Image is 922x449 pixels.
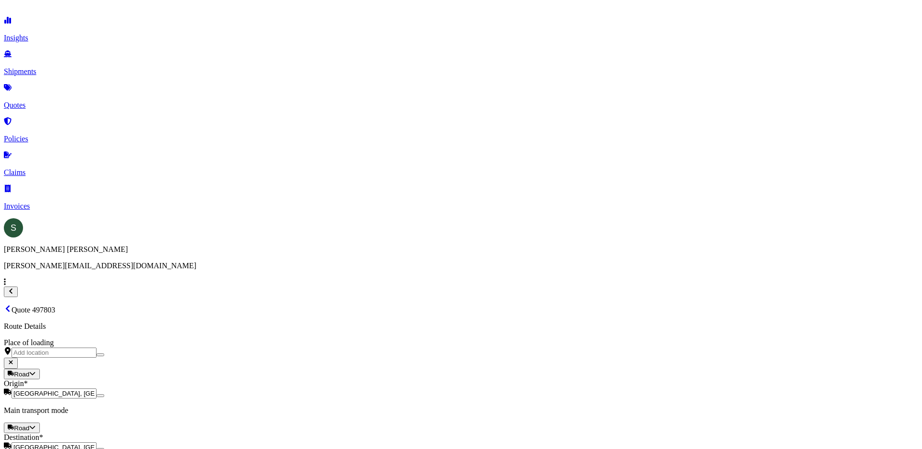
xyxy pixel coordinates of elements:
span: S [11,223,16,233]
p: Quote 497803 [4,305,918,314]
div: Place of loading [4,338,918,347]
button: Show suggestions [97,394,104,397]
p: Invoices [4,202,918,211]
input: Origin [12,388,97,399]
button: Show suggestions [97,353,104,356]
p: [PERSON_NAME][EMAIL_ADDRESS][DOMAIN_NAME] [4,262,918,270]
span: Road [14,371,29,378]
span: Road [14,424,29,432]
p: Main transport mode [4,406,918,415]
a: Insights [4,17,918,42]
a: Policies [4,118,918,143]
a: Quotes [4,85,918,110]
button: Select transport [4,423,40,433]
div: Destination [4,433,918,442]
p: Quotes [4,101,918,110]
p: Route Details [4,322,918,331]
div: Origin [4,379,918,388]
a: Invoices [4,186,918,211]
button: Select transport [4,369,40,379]
a: Shipments [4,51,918,76]
p: Claims [4,168,918,177]
p: Insights [4,34,918,42]
p: [PERSON_NAME] [PERSON_NAME] [4,245,918,254]
p: Shipments [4,67,918,76]
input: Place of loading [12,348,97,358]
a: Claims [4,152,918,177]
p: Policies [4,135,918,143]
